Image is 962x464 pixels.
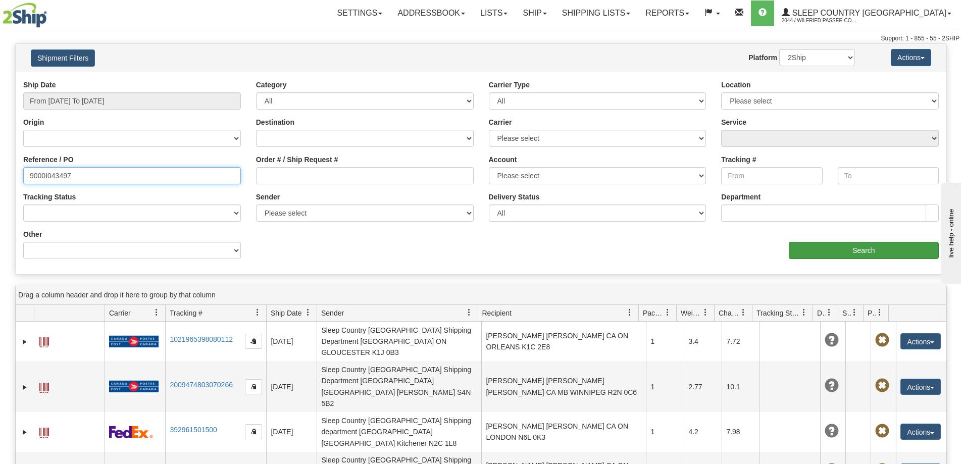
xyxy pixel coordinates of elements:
label: Reference / PO [23,154,74,165]
td: 4.2 [684,412,722,451]
a: Weight filter column settings [697,304,714,321]
a: 1021965398080112 [170,335,233,343]
span: Unknown [825,333,839,347]
span: Weight [681,308,702,318]
a: 392961501500 [170,426,217,434]
button: Copy to clipboard [245,379,262,394]
img: 20 - Canada Post [109,380,159,393]
button: Actions [900,333,941,349]
label: Other [23,229,42,239]
label: Origin [23,117,44,127]
td: 1 [646,322,684,361]
label: Sender [256,192,280,202]
input: To [838,167,939,184]
a: Sender filter column settings [461,304,478,321]
a: Addressbook [390,1,473,26]
a: Shipment Issues filter column settings [846,304,863,321]
td: 7.98 [722,412,760,451]
a: Reports [638,1,697,26]
a: Tracking Status filter column settings [795,304,813,321]
a: Recipient filter column settings [621,304,638,321]
td: [PERSON_NAME] [PERSON_NAME] CA ON LONDON N6L 0K3 [481,412,646,451]
button: Actions [900,424,941,440]
a: Shipping lists [554,1,638,26]
label: Tracking # [721,154,756,165]
button: Actions [891,49,931,66]
button: Shipment Filters [31,49,95,67]
td: [DATE] [266,412,317,451]
button: Copy to clipboard [245,334,262,349]
label: Location [721,80,750,90]
label: Order # / Ship Request # [256,154,338,165]
td: 10.1 [722,361,760,412]
label: Account [489,154,517,165]
a: Expand [20,337,30,347]
label: Destination [256,117,294,127]
td: [PERSON_NAME] [PERSON_NAME] CA ON ORLEANS K1C 2E8 [481,322,646,361]
span: Pickup Not Assigned [875,424,889,438]
td: Sleep Country [GEOGRAPHIC_DATA] Shipping Department [GEOGRAPHIC_DATA] [GEOGRAPHIC_DATA] [PERSON_N... [317,361,481,412]
span: Pickup Not Assigned [875,379,889,393]
label: Carrier Type [489,80,530,90]
label: Service [721,117,746,127]
td: Sleep Country [GEOGRAPHIC_DATA] Shipping department [GEOGRAPHIC_DATA] [GEOGRAPHIC_DATA] Kitchener... [317,412,481,451]
label: Category [256,80,287,90]
span: Shipment Issues [842,308,851,318]
a: Delivery Status filter column settings [821,304,838,321]
input: From [721,167,822,184]
a: Charge filter column settings [735,304,752,321]
span: 2044 / Wilfried.Passee-Coutrin [782,16,857,26]
span: Tracking Status [756,308,800,318]
span: Charge [719,308,740,318]
td: 3.4 [684,322,722,361]
a: Carrier filter column settings [148,304,165,321]
label: Platform [748,53,777,63]
span: Packages [643,308,664,318]
td: Sleep Country [GEOGRAPHIC_DATA] Shipping Department [GEOGRAPHIC_DATA] ON GLOUCESTER K1J 0B3 [317,322,481,361]
button: Copy to clipboard [245,424,262,439]
a: Label [39,333,49,349]
a: Settings [329,1,390,26]
span: Unknown [825,379,839,393]
td: 2.77 [684,361,722,412]
input: Search [789,242,939,259]
img: logo2044.jpg [3,3,47,28]
a: Tracking # filter column settings [249,304,266,321]
span: Pickup Not Assigned [875,333,889,347]
label: Department [721,192,761,202]
label: Carrier [489,117,512,127]
label: Delivery Status [489,192,540,202]
div: live help - online [8,9,93,16]
span: Sleep Country [GEOGRAPHIC_DATA] [790,9,946,17]
span: Carrier [109,308,131,318]
a: Lists [473,1,515,26]
span: Unknown [825,424,839,438]
label: Ship Date [23,80,56,90]
td: 1 [646,361,684,412]
span: Sender [321,308,344,318]
a: Ship Date filter column settings [299,304,317,321]
a: Expand [20,427,30,437]
img: 20 - Canada Post [109,335,159,348]
span: Recipient [482,308,512,318]
a: Label [39,378,49,394]
a: Ship [515,1,554,26]
button: Actions [900,379,941,395]
a: Label [39,423,49,439]
img: 2 - FedEx Express® [109,426,153,438]
td: 1 [646,412,684,451]
div: Support: 1 - 855 - 55 - 2SHIP [3,34,959,43]
td: [PERSON_NAME] [PERSON_NAME] [PERSON_NAME] CA MB WINNIPEG R2N 0C6 [481,361,646,412]
div: grid grouping header [16,285,946,305]
td: [DATE] [266,322,317,361]
span: Ship Date [271,308,301,318]
span: Delivery Status [817,308,826,318]
a: Sleep Country [GEOGRAPHIC_DATA] 2044 / Wilfried.Passee-Coutrin [774,1,959,26]
a: Packages filter column settings [659,304,676,321]
td: [DATE] [266,361,317,412]
iframe: chat widget [939,180,961,283]
a: Expand [20,382,30,392]
span: Pickup Status [868,308,876,318]
a: Pickup Status filter column settings [871,304,888,321]
span: Tracking # [170,308,202,318]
